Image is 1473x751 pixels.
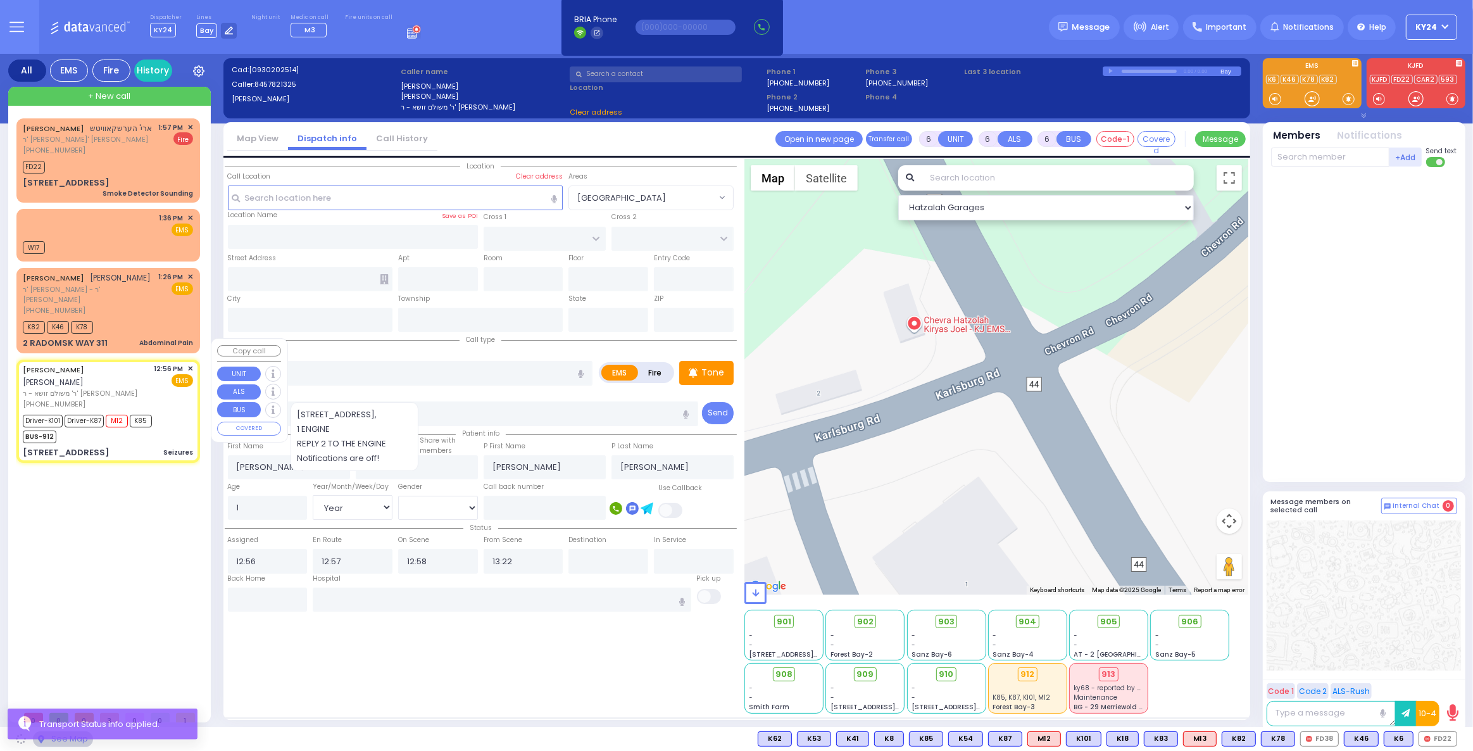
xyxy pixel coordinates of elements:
label: Last 3 location [964,66,1103,77]
label: KJFD [1367,63,1465,72]
h5: Message members on selected call [1271,498,1381,514]
input: Search location here [228,186,563,210]
label: [PERSON_NAME] [232,94,396,104]
div: EMS [50,60,88,82]
label: En Route [313,535,342,545]
div: BLS [948,731,983,747]
span: 904 [1019,615,1036,628]
span: - [831,683,834,693]
label: Cross 2 [611,212,637,222]
img: Logo [50,19,134,35]
div: BLS [988,731,1022,747]
div: BLS [1066,731,1101,747]
span: Driver-K87 [65,415,104,427]
button: +Add [1389,148,1422,167]
img: Google [748,578,789,595]
span: FD22 [23,161,45,174]
a: Map View [227,132,288,144]
label: Fire units on call [345,14,392,22]
span: ר' [PERSON_NAME] - ר' [PERSON_NAME] [23,284,154,305]
label: Use Callback [658,483,702,493]
a: K46 [1281,75,1299,84]
a: [PERSON_NAME] [23,365,84,375]
label: Floor [568,253,584,263]
a: K82 [1319,75,1337,84]
span: 902 [857,615,874,628]
label: Cross 1 [484,212,506,222]
div: BLS [797,731,831,747]
label: [PERSON_NAME] [401,91,565,102]
label: Caller name [401,66,565,77]
button: Map camera controls [1217,508,1242,534]
span: [PHONE_NUMBER] [23,399,85,409]
span: 12:56 PM [154,364,184,374]
span: ארי' הערשקאוויטש [91,123,153,134]
div: Smoke Detector Sounding [103,189,193,198]
span: 8457821325 [254,79,296,89]
label: From Scene [484,535,522,545]
span: EMS [172,374,193,387]
span: ✕ [187,213,193,224]
button: Send [702,402,734,424]
label: Street Address [228,253,277,263]
span: Call type [460,335,501,344]
button: ALS [998,131,1032,147]
span: EMS [172,282,193,295]
span: members [420,446,452,455]
div: ALS [1027,731,1061,747]
label: Township [398,294,430,304]
div: BLS [909,731,943,747]
span: [PHONE_NUMBER] [23,305,85,315]
label: ZIP [654,294,663,304]
span: KY24 [1416,22,1438,33]
div: K8 [874,731,904,747]
button: UNIT [217,367,261,382]
a: Open in new page [775,131,863,147]
div: 2 RADOMSK WAY 311 [23,337,108,350]
span: W17 [23,241,45,254]
label: Hospital [313,574,341,584]
span: Notifications [1283,22,1334,33]
span: 905 [1100,615,1117,628]
label: ר' משולם זושא - ר' [PERSON_NAME] [401,102,565,113]
span: - [831,640,834,650]
button: Code-1 [1096,131,1134,147]
span: [PERSON_NAME] [23,377,84,388]
div: Fire [92,60,130,82]
span: + New call [88,90,130,103]
span: BG - 29 Merriewold S. [1074,702,1145,712]
a: KJFD [1370,75,1390,84]
label: Dispatcher [150,14,182,22]
button: COVERED [217,422,281,436]
label: [PHONE_NUMBER] [767,78,829,87]
label: Medic on call [291,14,330,22]
span: - [831,631,834,640]
label: EMS [601,365,638,381]
span: KY24 [150,23,176,37]
label: Pick up [697,574,721,584]
div: Year/Month/Week/Day [313,482,392,492]
label: First Name [228,441,264,451]
span: Phone 3 [865,66,960,77]
a: 593 [1439,75,1457,84]
span: 901 [777,615,791,628]
span: - [1074,631,1078,640]
button: Code 1 [1267,683,1295,699]
button: Show satellite imagery [795,165,858,191]
div: BLS [1222,731,1256,747]
span: - [1155,640,1159,650]
label: Assigned [228,535,259,545]
div: BLS [836,731,869,747]
span: HIGHLAND LAKE ESTATE [568,186,733,210]
span: Help [1369,22,1386,33]
span: EMS [172,224,193,236]
div: BLS [758,731,792,747]
span: Other building occupants [380,274,389,284]
label: P Last Name [611,441,653,451]
input: Search hospital [313,588,691,612]
span: 1:26 PM [159,272,184,282]
div: K83 [1144,731,1178,747]
label: City [228,294,241,304]
button: Toggle fullscreen view [1217,165,1242,191]
button: ALS [217,384,261,400]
